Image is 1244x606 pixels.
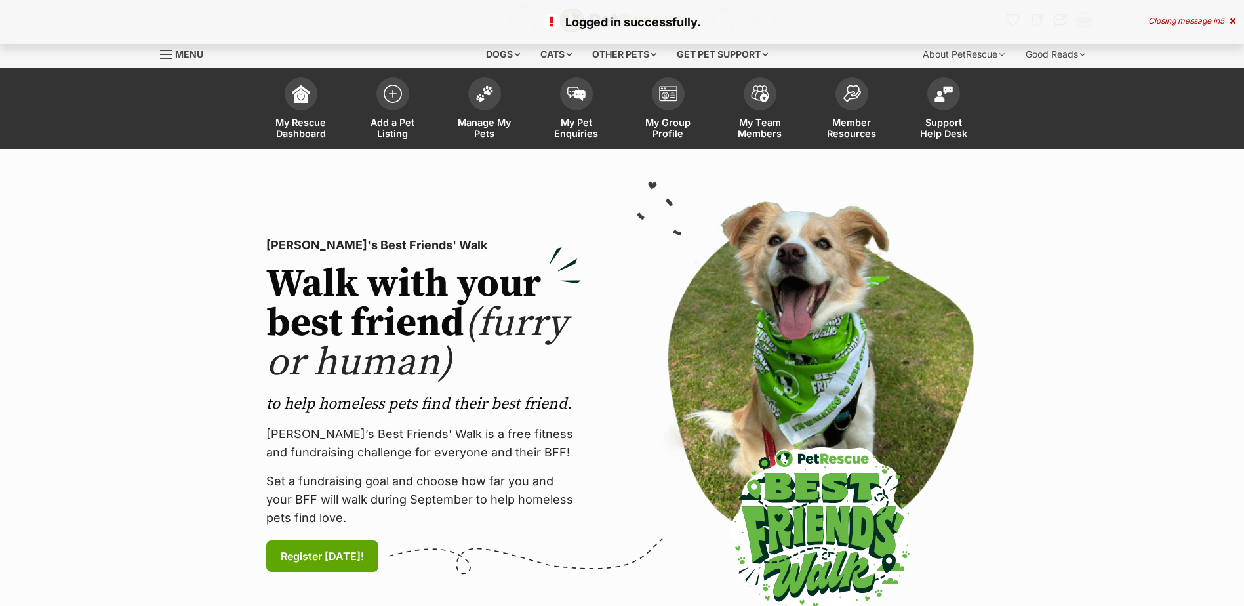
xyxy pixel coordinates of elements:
[266,394,581,414] p: to help homeless pets find their best friend.
[751,85,769,102] img: team-members-icon-5396bd8760b3fe7c0b43da4ab00e1e3bb1a5d9ba89233759b79545d2d3fc5d0d.svg
[255,71,347,149] a: My Rescue Dashboard
[567,87,586,101] img: pet-enquiries-icon-7e3ad2cf08bfb03b45e93fb7055b45f3efa6380592205ae92323e6603595dc1f.svg
[271,117,331,139] span: My Rescue Dashboard
[668,41,777,68] div: Get pet support
[266,299,567,388] span: (furry or human)
[934,86,953,102] img: help-desk-icon-fdf02630f3aa405de69fd3d07c3f3aa587a6932b1a1747fa1d2bba05be0121f9.svg
[266,540,378,572] a: Register [DATE]!
[583,41,666,68] div: Other pets
[160,41,212,65] a: Menu
[475,85,494,102] img: manage-my-pets-icon-02211641906a0b7f246fdf0571729dbe1e7629f14944591b6c1af311fb30b64b.svg
[898,71,990,149] a: Support Help Desk
[731,117,790,139] span: My Team Members
[292,85,310,103] img: dashboard-icon-eb2f2d2d3e046f16d808141f083e7271f6b2e854fb5c12c21221c1fb7104beca.svg
[455,117,514,139] span: Manage My Pets
[639,117,698,139] span: My Group Profile
[439,71,531,149] a: Manage My Pets
[806,71,898,149] a: Member Resources
[363,117,422,139] span: Add a Pet Listing
[659,86,677,102] img: group-profile-icon-3fa3cf56718a62981997c0bc7e787c4b2cf8bcc04b72c1350f741eb67cf2f40e.svg
[266,425,581,462] p: [PERSON_NAME]’s Best Friends' Walk is a free fitness and fundraising challenge for everyone and t...
[531,41,581,68] div: Cats
[175,49,203,60] span: Menu
[622,71,714,149] a: My Group Profile
[347,71,439,149] a: Add a Pet Listing
[1016,41,1094,68] div: Good Reads
[714,71,806,149] a: My Team Members
[822,117,881,139] span: Member Resources
[913,41,1014,68] div: About PetRescue
[843,85,861,102] img: member-resources-icon-8e73f808a243e03378d46382f2149f9095a855e16c252ad45f914b54edf8863c.svg
[266,472,581,527] p: Set a fundraising goal and choose how far you and your BFF will walk during September to help hom...
[531,71,622,149] a: My Pet Enquiries
[281,548,364,564] span: Register [DATE]!
[384,85,402,103] img: add-pet-listing-icon-0afa8454b4691262ce3f59096e99ab1cd57d4a30225e0717b998d2c9b9846f56.svg
[547,117,606,139] span: My Pet Enquiries
[477,41,529,68] div: Dogs
[914,117,973,139] span: Support Help Desk
[266,236,581,254] p: [PERSON_NAME]'s Best Friends' Walk
[266,265,581,383] h2: Walk with your best friend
